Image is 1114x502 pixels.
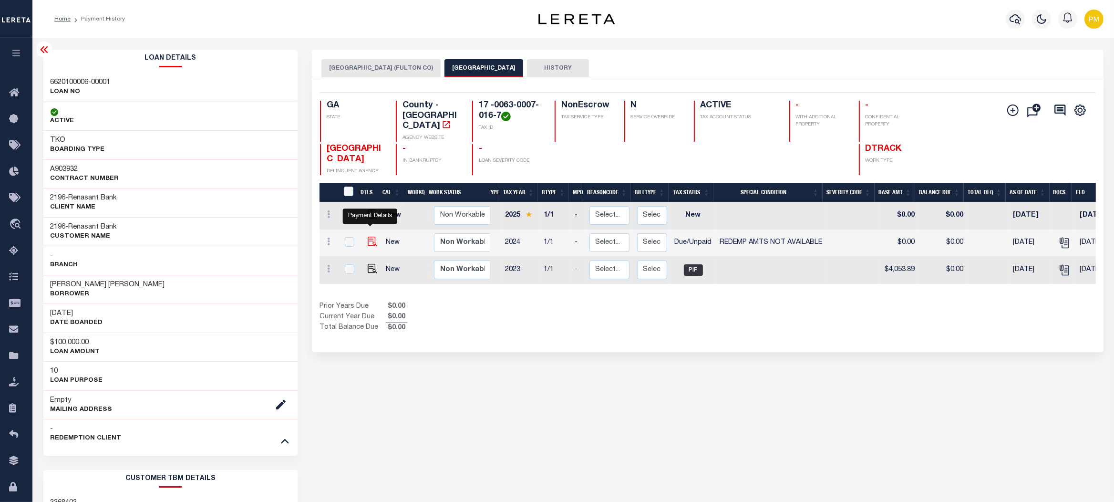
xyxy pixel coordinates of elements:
span: - [479,145,482,153]
span: [GEOGRAPHIC_DATA] [327,145,381,164]
td: $0.00 [919,202,968,230]
p: LOAN PURPOSE [51,376,103,386]
p: Borrower [51,290,165,299]
span: 2196 [51,194,66,201]
div: Payment Details [343,209,397,224]
th: Docs [1050,183,1072,202]
p: CLIENT Name [51,203,117,212]
td: [DATE] [1010,202,1053,230]
h3: - [51,251,78,261]
h3: - [51,193,117,203]
h3: $100,000.00 [51,338,100,347]
td: - [571,202,586,230]
th: BillType: activate to sort column ascending [631,183,669,202]
td: New [382,230,408,257]
p: IN BANKRUPTCY [402,157,460,165]
td: Prior Years Due [320,302,386,312]
td: 1/1 [540,230,571,257]
td: - [571,230,586,257]
th: As of Date: activate to sort column ascending [1006,183,1050,202]
th: WorkQ [404,183,425,202]
h2: CUSTOMER TBM DETAILS [43,470,298,488]
p: DATE BOARDED [51,318,103,328]
button: HISTORY [527,59,589,77]
td: 1/1 [540,202,571,230]
th: &nbsp;&nbsp;&nbsp;&nbsp;&nbsp;&nbsp;&nbsp;&nbsp;&nbsp;&nbsp; [320,183,338,202]
span: $0.00 [386,323,407,334]
td: 2023 [502,257,540,284]
h4: 17 -0063-0007-016-7 [479,101,543,121]
p: TAX SERVICE TYPE [561,114,613,121]
span: DTRACK [866,145,902,153]
td: 1/1 [540,257,571,284]
td: Total Balance Due [320,323,386,333]
td: Due/Unpaid [671,230,716,257]
h4: ACTIVE [701,101,778,111]
th: Total DLQ: activate to sort column ascending [964,183,1006,202]
p: LOAN NO [51,87,111,97]
p: DELINQUENT AGENCY [327,168,384,175]
span: REDEMP AMTS NOT AVAILABLE [720,239,822,246]
span: 2196 [51,223,66,230]
p: CONFIDENTIAL PROPERTY [866,114,923,128]
td: 2024 [502,230,540,257]
span: - [866,101,869,110]
p: STATE [327,114,384,121]
span: - [796,101,799,110]
th: Base Amt: activate to sort column ascending [875,183,915,202]
td: [DATE] [1010,230,1053,257]
span: Renasant Bank [69,223,117,230]
p: CUSTOMER Name [51,232,117,241]
th: Tax Year: activate to sort column ascending [499,183,538,202]
h3: [DATE] [51,309,103,318]
td: $0.00 [919,257,968,284]
td: 2025 [502,202,540,230]
td: Current Year Due [320,312,386,323]
th: DTLS [357,183,379,202]
th: RType: activate to sort column ascending [538,183,569,202]
span: - [402,145,406,153]
p: TAX ACCOUNT STATUS [701,114,778,121]
th: ReasonCode: activate to sort column ascending [583,183,631,202]
h3: A903932 [51,165,119,174]
p: Branch [51,261,78,270]
td: $4,053.89 [878,257,919,284]
a: Home [54,16,71,22]
button: [GEOGRAPHIC_DATA] [444,59,523,77]
td: New [382,202,408,230]
h2: Loan Details [43,50,298,67]
td: [DATE] [1010,257,1053,284]
img: Star.svg [526,211,532,218]
p: SERVICE OVERRIDE [631,114,682,121]
span: $0.00 [386,302,407,312]
button: [GEOGRAPHIC_DATA] (FULTON CO) [321,59,441,77]
span: PIF [684,264,703,276]
th: Severity Code: activate to sort column ascending [823,183,875,202]
img: svg+xml;base64,PHN2ZyB4bWxucz0iaHR0cDovL3d3dy53My5vcmcvMjAwMC9zdmciIHBvaW50ZXItZXZlbnRzPSJub25lIi... [1084,10,1104,29]
span: Renasant Bank [69,194,117,201]
td: $0.00 [919,230,968,257]
h3: 6620100006-00001 [51,78,111,87]
p: AGENCY WEBSITE [402,135,460,142]
th: Balance Due: activate to sort column ascending [915,183,964,202]
h4: GA [327,101,384,111]
h3: 10 [51,366,103,376]
p: BOARDING TYPE [51,145,105,155]
li: Payment History [71,15,125,23]
p: WITH ADDITIONAL PROPERTY [796,114,847,128]
td: New [382,257,408,284]
h3: [PERSON_NAME] [PERSON_NAME] [51,280,165,290]
th: MPO [569,183,583,202]
h3: Empty [51,396,113,405]
th: CAL: activate to sort column ascending [379,183,404,202]
img: logo-dark.svg [538,14,615,24]
p: Contract Number [51,174,119,184]
th: &nbsp; [338,183,357,202]
p: LOAN AMOUNT [51,347,100,357]
td: - [571,257,586,284]
th: Special Condition: activate to sort column ascending [713,183,823,202]
td: $0.00 [878,230,919,257]
td: [DATE] [1076,257,1112,284]
h3: TKO [51,136,105,145]
th: Work Status [425,183,489,202]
